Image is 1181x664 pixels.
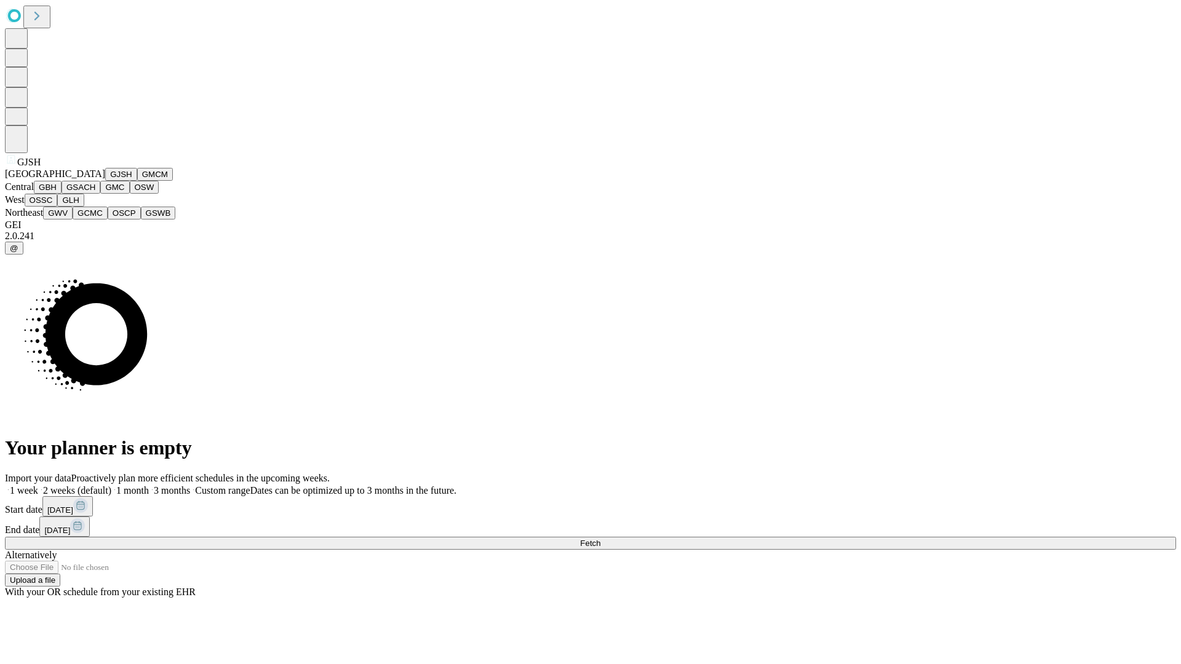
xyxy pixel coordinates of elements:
[10,485,38,496] span: 1 week
[5,231,1176,242] div: 2.0.241
[116,485,149,496] span: 1 month
[5,242,23,255] button: @
[43,485,111,496] span: 2 weeks (default)
[250,485,456,496] span: Dates can be optimized up to 3 months in the future.
[44,526,70,535] span: [DATE]
[137,168,173,181] button: GMCM
[47,505,73,515] span: [DATE]
[5,516,1176,537] div: End date
[5,207,43,218] span: Northeast
[100,181,129,194] button: GMC
[5,574,60,587] button: Upload a file
[43,207,73,219] button: GWV
[62,181,100,194] button: GSACH
[5,473,71,483] span: Import your data
[5,181,34,192] span: Central
[10,243,18,253] span: @
[42,496,93,516] button: [DATE]
[39,516,90,537] button: [DATE]
[5,219,1176,231] div: GEI
[57,194,84,207] button: GLH
[34,181,62,194] button: GBH
[5,496,1176,516] div: Start date
[5,437,1176,459] h1: Your planner is empty
[73,207,108,219] button: GCMC
[195,485,250,496] span: Custom range
[154,485,190,496] span: 3 months
[108,207,141,219] button: OSCP
[17,157,41,167] span: GJSH
[5,194,25,205] span: West
[71,473,330,483] span: Proactively plan more efficient schedules in the upcoming weeks.
[5,537,1176,550] button: Fetch
[5,587,196,597] span: With your OR schedule from your existing EHR
[5,168,105,179] span: [GEOGRAPHIC_DATA]
[5,550,57,560] span: Alternatively
[105,168,137,181] button: GJSH
[25,194,58,207] button: OSSC
[580,539,600,548] span: Fetch
[141,207,176,219] button: GSWB
[130,181,159,194] button: OSW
